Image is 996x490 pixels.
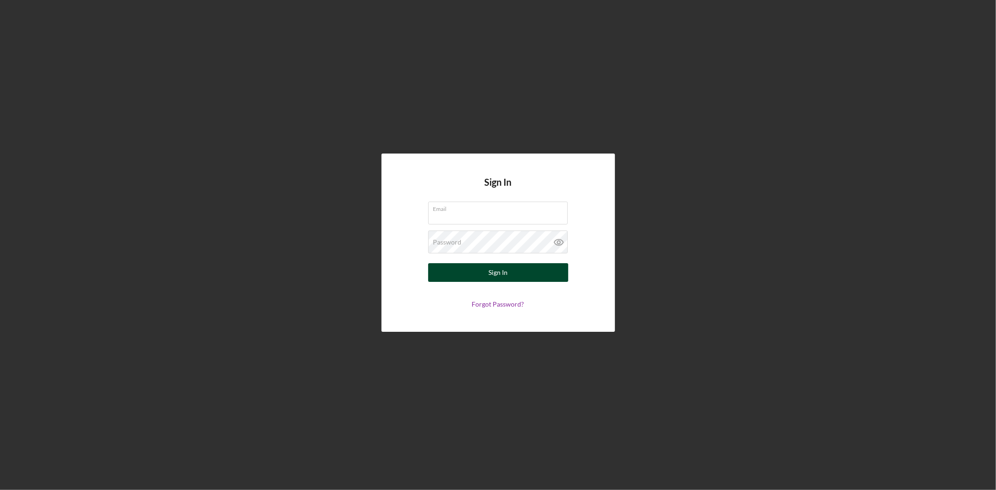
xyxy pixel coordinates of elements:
button: Sign In [428,263,568,282]
div: Sign In [488,263,508,282]
label: Email [433,202,568,212]
a: Forgot Password? [472,300,524,308]
label: Password [433,238,462,246]
h4: Sign In [485,177,512,202]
